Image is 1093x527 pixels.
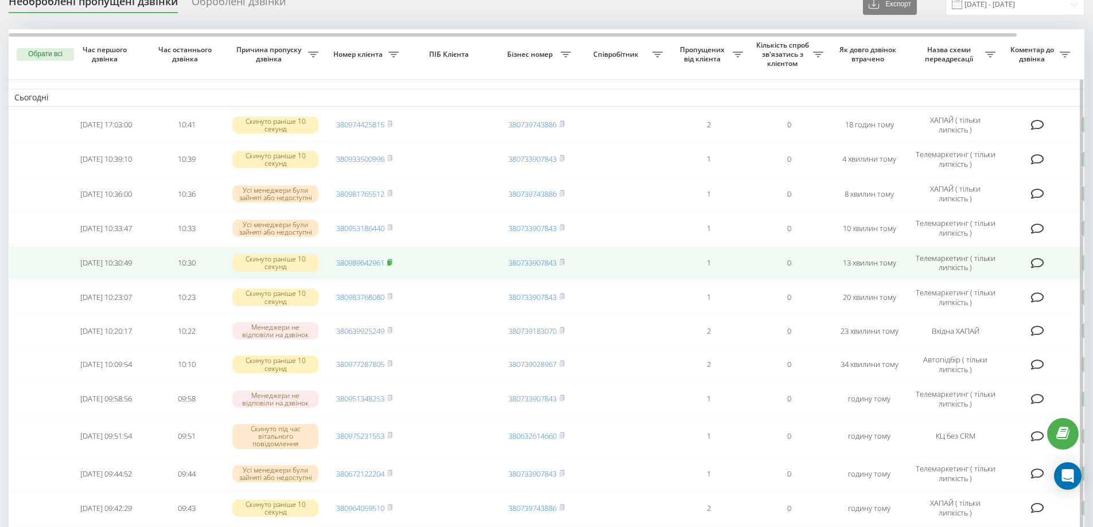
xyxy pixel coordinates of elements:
[829,212,909,244] td: 10 хвилин тому
[414,50,487,59] span: ПІБ Клієнта
[668,349,749,381] td: 2
[909,247,1001,279] td: Телемаркетинг ( тільки липкість )
[668,492,749,524] td: 2
[829,492,909,524] td: годину тому
[749,247,829,279] td: 0
[336,189,384,199] a: 380981765512
[829,178,909,210] td: 8 хвилин тому
[336,326,384,336] a: 380639925249
[336,292,384,302] a: 380983768080
[749,178,829,210] td: 0
[232,185,318,202] div: Усі менеджери були зайняті або недоступні
[508,154,557,164] a: 380733907843
[909,417,1001,455] td: КЦ без CRM
[146,143,227,175] td: 10:39
[146,212,227,244] td: 10:33
[668,212,749,244] td: 1
[336,119,384,130] a: 380974425815
[668,143,749,175] td: 1
[749,417,829,455] td: 0
[829,417,909,455] td: годину тому
[502,50,561,59] span: Бізнес номер
[66,316,146,346] td: [DATE] 10:20:17
[66,109,146,141] td: [DATE] 17:03:00
[749,282,829,314] td: 0
[66,143,146,175] td: [DATE] 10:39:10
[146,282,227,314] td: 10:23
[146,316,227,346] td: 10:22
[674,45,733,63] span: Пропущених від клієнта
[668,383,749,415] td: 1
[829,143,909,175] td: 4 хвилини тому
[232,45,308,63] span: Причина пропуску дзвінка
[146,349,227,381] td: 10:10
[336,359,384,369] a: 380977287805
[508,431,557,441] a: 380632614660
[330,50,388,59] span: Номер клієнта
[508,292,557,302] a: 380733907843
[232,424,318,449] div: Скинуто під час вітального повідомлення
[232,356,318,373] div: Скинуто раніше 10 секунд
[336,469,384,479] a: 380672122204
[508,469,557,479] a: 380733907843
[146,109,227,141] td: 10:41
[668,458,749,490] td: 1
[749,109,829,141] td: 0
[66,247,146,279] td: [DATE] 10:30:49
[232,322,318,339] div: Менеджери не відповіли на дзвінок
[829,282,909,314] td: 20 хвилин тому
[754,41,813,68] span: Кількість спроб зв'язатись з клієнтом
[749,316,829,346] td: 0
[668,247,749,279] td: 1
[336,503,384,513] a: 380964059510
[1054,462,1082,490] div: Open Intercom Messenger
[829,383,909,415] td: годину тому
[508,189,557,199] a: 380739743886
[749,212,829,244] td: 0
[829,247,909,279] td: 13 хвилин тому
[232,391,318,408] div: Менеджери не відповіли на дзвінок
[232,499,318,517] div: Скинуто раніше 10 секунд
[66,178,146,210] td: [DATE] 10:36:00
[1007,45,1060,63] span: Коментар до дзвінка
[909,349,1001,381] td: Автопідбір ( тільки липкість )
[146,458,227,490] td: 09:44
[232,254,318,271] div: Скинуто раніше 10 секунд
[66,383,146,415] td: [DATE] 09:58:56
[915,45,985,63] span: Назва схеми переадресації
[146,247,227,279] td: 10:30
[146,383,227,415] td: 09:58
[668,282,749,314] td: 1
[66,417,146,455] td: [DATE] 09:51:54
[909,458,1001,490] td: Телемаркетинг ( тільки липкість )
[75,45,137,63] span: Час першого дзвінка
[232,116,318,134] div: Скинуто раніше 10 секунд
[668,178,749,210] td: 1
[582,50,652,59] span: Співробітник
[749,143,829,175] td: 0
[668,417,749,455] td: 1
[336,154,384,164] a: 380933500996
[66,212,146,244] td: [DATE] 10:33:47
[336,257,384,268] a: 380989642961
[66,492,146,524] td: [DATE] 09:42:29
[146,417,227,455] td: 09:51
[508,119,557,130] a: 380739743886
[232,220,318,237] div: Усі менеджери були зайняті або недоступні
[829,458,909,490] td: годину тому
[508,503,557,513] a: 380739743886
[749,383,829,415] td: 0
[829,349,909,381] td: 34 хвилини тому
[749,458,829,490] td: 0
[336,431,384,441] a: 380975231553
[66,458,146,490] td: [DATE] 09:44:52
[909,492,1001,524] td: ХАПАЙ ( тільки липкість )
[829,316,909,346] td: 23 хвилини тому
[17,48,74,61] button: Обрати всі
[508,326,557,336] a: 380739183070
[909,316,1001,346] td: Вхідна ХАПАЙ
[66,282,146,314] td: [DATE] 10:23:07
[155,45,217,63] span: Час останнього дзвінка
[232,151,318,168] div: Скинуто раніше 10 секунд
[829,109,909,141] td: 18 годин тому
